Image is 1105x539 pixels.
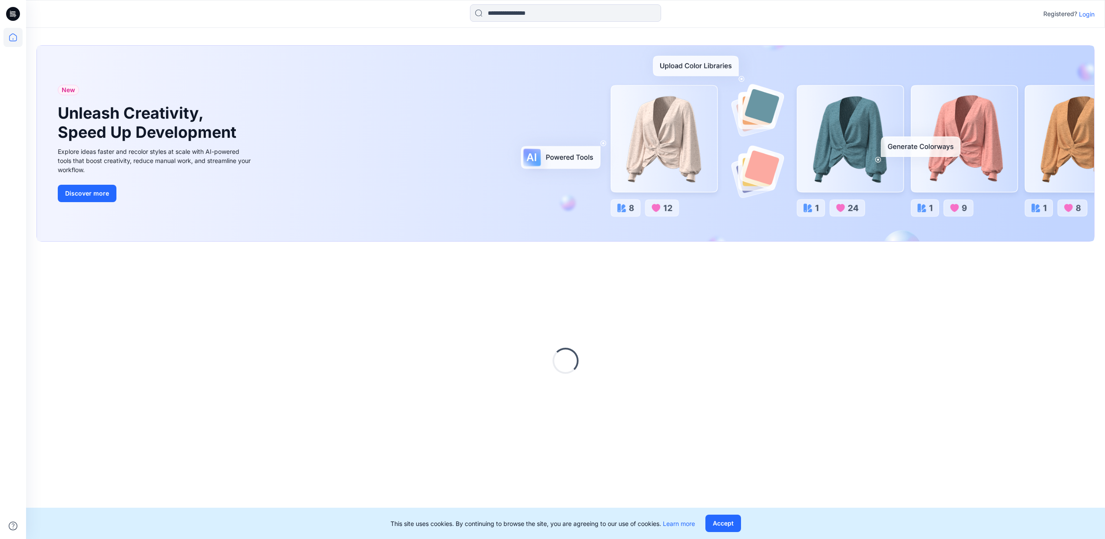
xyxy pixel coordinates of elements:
[705,515,741,532] button: Accept
[58,185,253,202] a: Discover more
[1043,9,1077,19] p: Registered?
[58,185,116,202] button: Discover more
[663,520,695,527] a: Learn more
[1079,10,1095,19] p: Login
[58,147,253,174] div: Explore ideas faster and recolor styles at scale with AI-powered tools that boost creativity, red...
[390,519,695,528] p: This site uses cookies. By continuing to browse the site, you are agreeing to our use of cookies.
[62,85,75,95] span: New
[58,104,240,141] h1: Unleash Creativity, Speed Up Development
